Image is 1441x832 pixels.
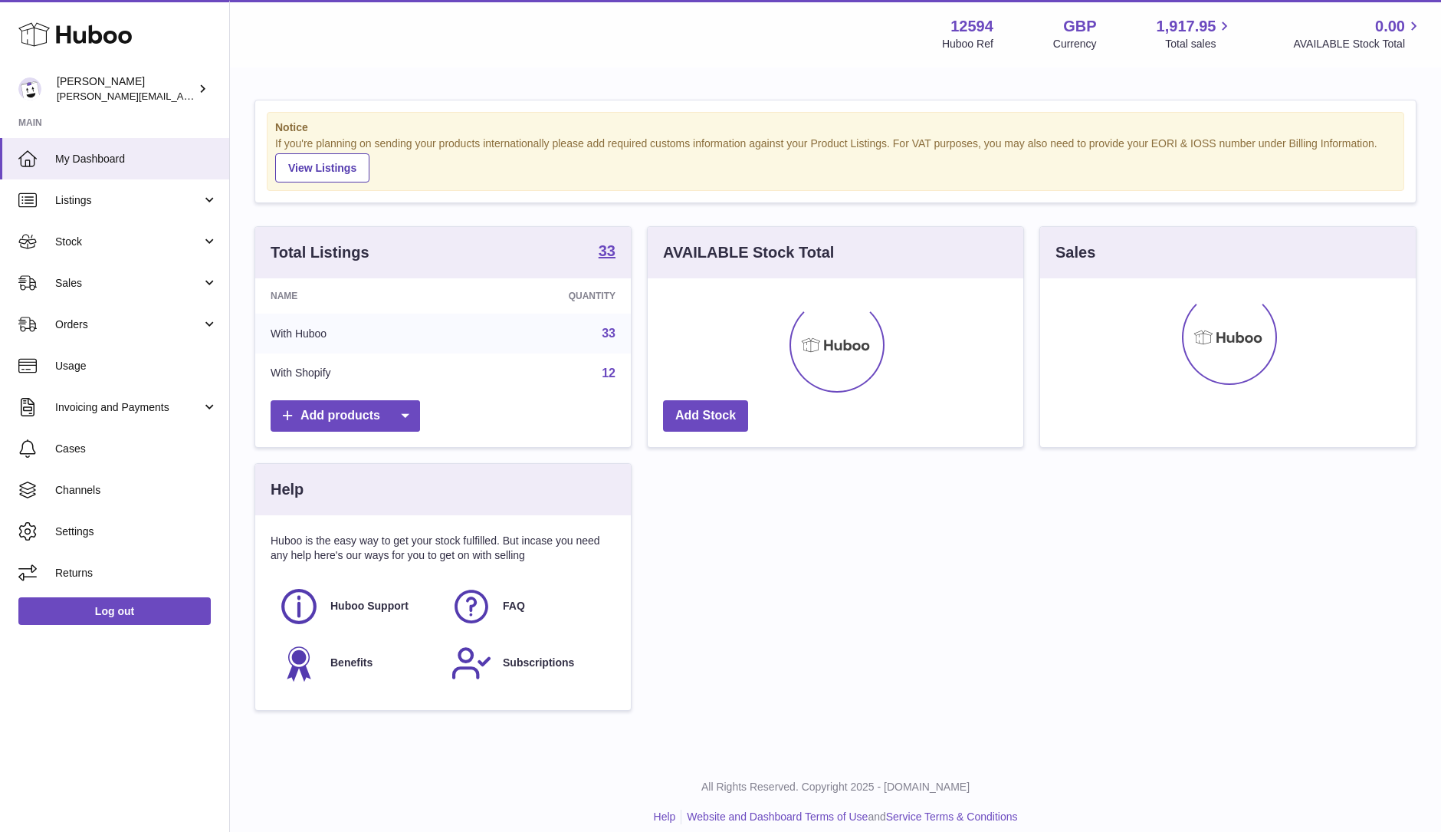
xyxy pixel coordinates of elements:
[55,442,218,456] span: Cases
[451,586,608,627] a: FAQ
[242,780,1429,794] p: All Rights Reserved. Copyright 2025 - [DOMAIN_NAME]
[55,276,202,291] span: Sales
[451,643,608,684] a: Subscriptions
[278,643,435,684] a: Benefits
[687,811,868,823] a: Website and Dashboard Terms of Use
[1293,16,1423,51] a: 0.00 AVAILABLE Stock Total
[503,656,574,670] span: Subscriptions
[55,566,218,580] span: Returns
[55,235,202,249] span: Stock
[1063,16,1096,37] strong: GBP
[255,354,458,393] td: With Shopify
[271,534,615,563] p: Huboo is the easy way to get your stock fulfilled. But incase you need any help here's our ways f...
[55,152,218,166] span: My Dashboard
[271,242,369,263] h3: Total Listings
[654,811,676,823] a: Help
[1053,37,1097,51] div: Currency
[271,479,304,500] h3: Help
[1157,16,1216,37] span: 1,917.95
[663,242,834,263] h3: AVAILABLE Stock Total
[950,16,993,37] strong: 12594
[599,243,615,261] a: 33
[57,90,307,102] span: [PERSON_NAME][EMAIL_ADDRESS][DOMAIN_NAME]
[503,599,525,613] span: FAQ
[55,525,218,539] span: Settings
[1055,242,1095,263] h3: Sales
[275,153,369,183] a: View Listings
[1165,37,1233,51] span: Total sales
[1157,16,1234,51] a: 1,917.95 Total sales
[330,599,409,613] span: Huboo Support
[663,400,748,432] a: Add Stock
[278,586,435,627] a: Huboo Support
[55,193,202,208] span: Listings
[1293,37,1423,51] span: AVAILABLE Stock Total
[275,136,1396,183] div: If you're planning on sending your products internationally please add required customs informati...
[681,810,1017,824] li: and
[1375,16,1405,37] span: 0.00
[57,74,195,104] div: [PERSON_NAME]
[275,120,1396,135] strong: Notice
[18,77,41,100] img: owen@wearemakewaves.com
[55,317,202,332] span: Orders
[55,400,202,415] span: Invoicing and Payments
[55,359,218,373] span: Usage
[55,483,218,498] span: Channels
[599,243,615,258] strong: 33
[255,314,458,354] td: With Huboo
[271,400,420,432] a: Add products
[330,656,373,670] span: Benefits
[255,278,458,314] th: Name
[602,367,615,380] a: 12
[602,327,615,340] a: 33
[18,597,211,625] a: Log out
[942,37,993,51] div: Huboo Ref
[458,278,631,314] th: Quantity
[886,811,1018,823] a: Service Terms & Conditions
